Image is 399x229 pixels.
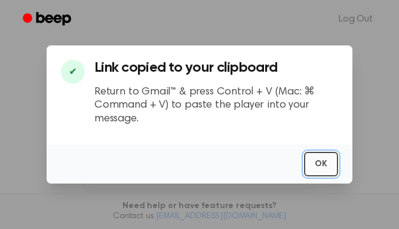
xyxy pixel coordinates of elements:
a: Beep [14,8,82,31]
button: OK [304,152,338,176]
div: ✔ [61,60,85,84]
a: Log Out [327,5,385,33]
p: Return to Gmail™ & press Control + V (Mac: ⌘ Command + V) to paste the player into your message. [94,86,338,126]
h3: Link copied to your clipboard [94,60,338,76]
